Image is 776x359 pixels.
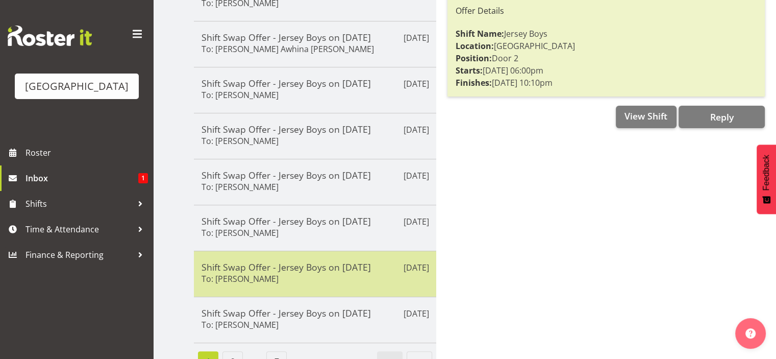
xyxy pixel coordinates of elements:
[403,216,429,228] p: [DATE]
[202,136,279,146] h6: To: [PERSON_NAME]
[403,307,429,320] p: [DATE]
[202,32,429,43] h5: Shift Swap Offer - Jersey Boys on [DATE]
[202,228,279,238] h6: To: [PERSON_NAME]
[26,247,133,262] span: Finance & Reporting
[202,307,429,319] h5: Shift Swap Offer - Jersey Boys on [DATE]
[138,173,148,183] span: 1
[403,78,429,90] p: [DATE]
[26,171,138,186] span: Inbox
[455,40,493,52] strong: Location:
[202,320,279,330] h6: To: [PERSON_NAME]
[25,79,129,94] div: [GEOGRAPHIC_DATA]
[202,261,429,273] h5: Shift Swap Offer - Jersey Boys on [DATE]
[202,90,279,100] h6: To: [PERSON_NAME]
[624,110,667,122] span: View Shift
[403,170,429,182] p: [DATE]
[202,216,429,227] h5: Shift Swap Offer - Jersey Boys on [DATE]
[202,124,429,135] h5: Shift Swap Offer - Jersey Boys on [DATE]
[26,145,148,160] span: Roster
[403,32,429,44] p: [DATE]
[26,196,133,211] span: Shifts
[455,6,757,15] h6: Offer Details
[26,222,133,237] span: Time & Attendance
[8,26,92,46] img: Rosterit website logo
[403,124,429,136] p: [DATE]
[455,53,491,64] strong: Position:
[202,170,429,181] h5: Shift Swap Offer - Jersey Boys on [DATE]
[455,28,504,39] strong: Shift Name:
[762,155,771,190] span: Feedback
[202,78,429,89] h5: Shift Swap Offer - Jersey Boys on [DATE]
[710,111,733,123] span: Reply
[202,274,279,284] h6: To: [PERSON_NAME]
[757,145,776,214] button: Feedback - Show survey
[455,65,482,76] strong: Starts:
[455,77,491,88] strong: Finishes:
[202,182,279,192] h6: To: [PERSON_NAME]
[202,44,374,54] h6: To: [PERSON_NAME] Awhina [PERSON_NAME]
[745,328,756,339] img: help-xxl-2.png
[616,106,677,128] button: View Shift
[403,261,429,274] p: [DATE]
[679,106,765,128] button: Reply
